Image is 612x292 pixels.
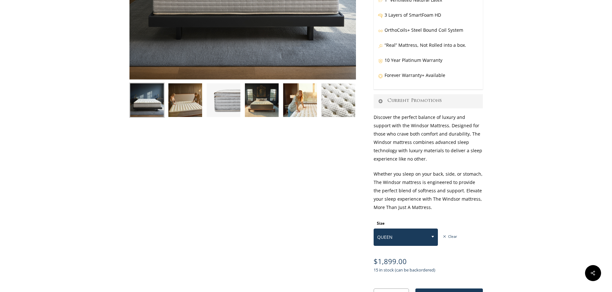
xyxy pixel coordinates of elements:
p: Whether you sleep on your back, side, or stomach, The Windsor mattress is engineered to provide t... [374,170,483,218]
img: Windsor In Studio [129,83,164,118]
label: Size [377,221,385,226]
p: “Real” Mattress, Not Rolled into a box. [378,41,478,56]
p: Discover the perfect balance of luxury and support with the Windsor Mattress. Designed for those ... [374,113,483,170]
a: Clear options [443,234,457,239]
a: Current Promotions [374,94,483,108]
img: Windsor-Side-Profile-HD-Closeup [206,83,241,118]
p: 3 Layers of SmartFoam HD [378,11,478,26]
img: Windsor In NH Manor [244,83,279,118]
p: 10 Year Platinum Warranty [378,56,478,71]
span: QUEEN [374,230,438,244]
p: 15 in stock (can be backordered) [374,266,483,279]
img: Windsor-Condo-Shoot-Joane-and-eric feel the plush pillow top. [168,83,203,118]
span: QUEEN [374,229,438,246]
bdi: 1,899.00 [374,257,407,266]
p: Forever Warranty+ Available [378,71,478,86]
p: OrthoCoils+ Steel Bound Coil System [378,26,478,41]
span: $ [374,257,378,266]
